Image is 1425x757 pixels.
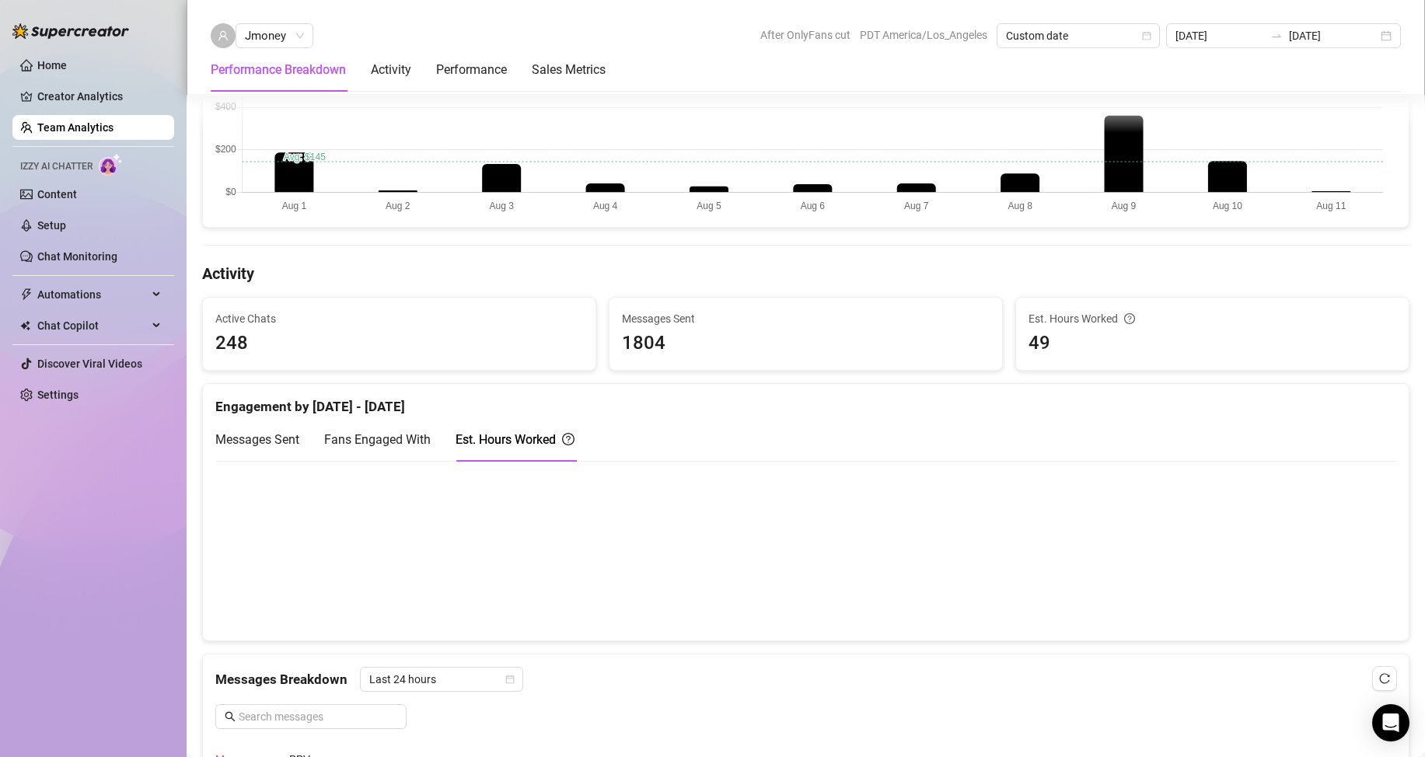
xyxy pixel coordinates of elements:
span: 248 [215,329,583,358]
span: Messages Sent [622,310,990,327]
span: After OnlyFans cut [760,23,850,47]
img: logo-BBDzfeDw.svg [12,23,129,39]
span: Messages Sent [215,432,299,447]
img: Chat Copilot [20,320,30,331]
span: search [225,711,236,722]
span: Automations [37,282,148,307]
h4: Activity [202,263,1409,284]
span: swap-right [1270,30,1283,42]
span: thunderbolt [20,288,33,301]
input: End date [1289,27,1378,44]
span: question-circle [562,430,575,449]
span: calendar [1142,31,1151,40]
span: Izzy AI Chatter [20,159,93,174]
input: Search messages [239,708,397,725]
span: 49 [1029,329,1396,358]
span: 1804 [622,329,990,358]
span: reload [1379,673,1390,684]
span: calendar [505,675,515,684]
div: Performance [436,61,507,79]
a: Settings [37,389,79,401]
span: PDT America/Los_Angeles [860,23,987,47]
a: Discover Viral Videos [37,358,142,370]
span: Active Chats [215,310,583,327]
span: Custom date [1006,24,1151,47]
div: Open Intercom Messenger [1372,704,1409,741]
span: Chat Copilot [37,313,148,338]
div: Sales Metrics [532,61,606,79]
span: Last 24 hours [369,668,514,691]
a: Home [37,59,67,72]
span: to [1270,30,1283,42]
span: Fans Engaged With [324,432,431,447]
div: Performance Breakdown [211,61,346,79]
div: Est. Hours Worked [456,430,575,449]
div: Est. Hours Worked [1029,310,1396,327]
a: Team Analytics [37,121,114,134]
div: Messages Breakdown [215,667,1396,692]
span: question-circle [1124,310,1135,327]
div: Engagement by [DATE] - [DATE] [215,384,1396,417]
input: Start date [1175,27,1264,44]
a: Chat Monitoring [37,250,117,263]
a: Creator Analytics [37,84,162,109]
div: Activity [371,61,411,79]
span: Jmoney [245,24,304,47]
span: user [218,30,229,41]
a: Setup [37,219,66,232]
a: Content [37,188,77,201]
img: AI Chatter [99,153,123,176]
